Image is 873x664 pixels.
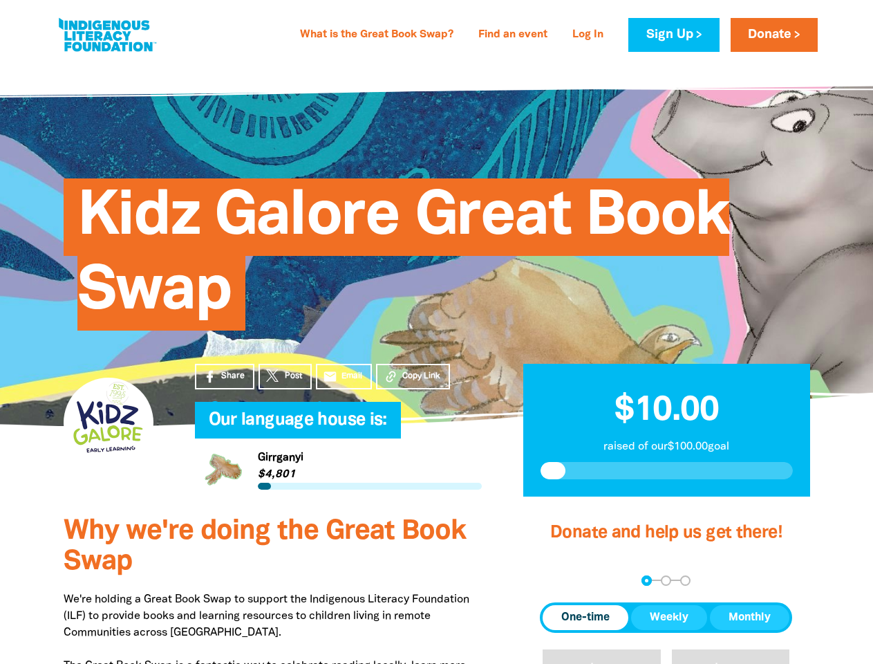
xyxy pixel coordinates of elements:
a: Find an event [470,24,556,46]
span: Share [221,370,245,382]
span: Our language house is: [209,412,387,439]
span: Why we're doing the Great Book Swap [64,519,466,575]
i: email [323,369,337,384]
div: Donation frequency [540,602,792,633]
span: Email [341,370,362,382]
a: emailEmail [316,364,373,389]
button: Navigate to step 1 of 3 to enter your donation amount [641,575,652,586]
button: One-time [543,605,628,630]
span: Weekly [650,609,688,626]
button: Copy Link [376,364,450,389]
span: Monthly [729,609,771,626]
span: One-time [561,609,610,626]
span: Kidz Galore Great Book Swap [77,189,730,331]
p: raised of our $100.00 goal [541,439,793,455]
a: What is the Great Book Swap? [292,24,462,46]
button: Weekly [631,605,707,630]
button: Navigate to step 2 of 3 to enter your details [661,575,671,586]
span: Copy Link [402,370,440,382]
span: Donate and help us get there! [550,525,782,541]
h6: My Team [195,425,482,433]
button: Monthly [710,605,789,630]
span: Post [285,370,302,382]
a: Share [195,364,254,389]
a: Donate [731,18,818,52]
span: $10.00 [614,395,719,427]
a: Log In [564,24,612,46]
button: Navigate to step 3 of 3 to enter your payment details [680,575,691,586]
a: Post [259,364,312,389]
a: Sign Up [628,18,719,52]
